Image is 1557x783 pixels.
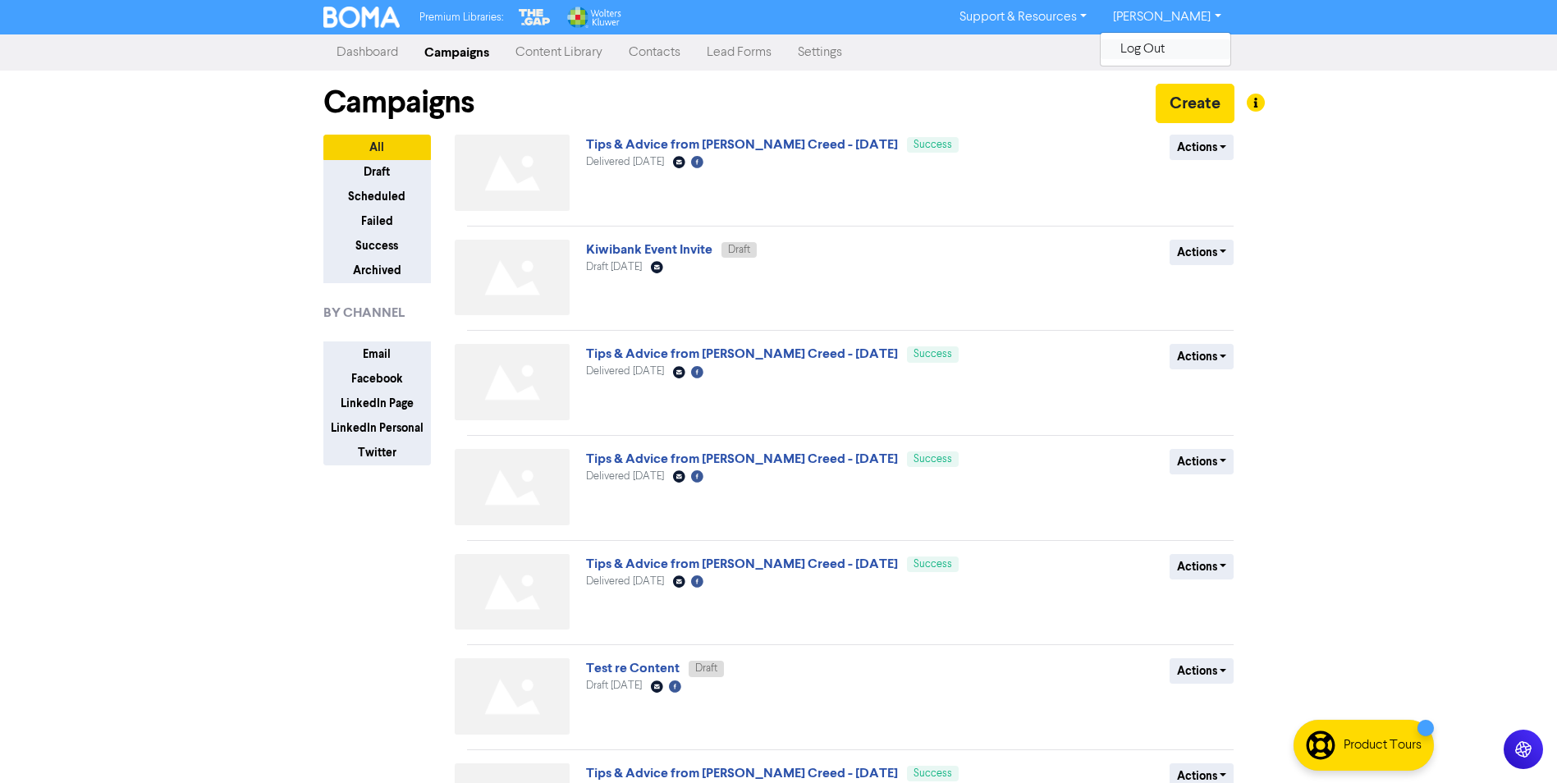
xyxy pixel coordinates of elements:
span: BY CHANNEL [323,303,405,323]
img: Not found [455,658,570,735]
button: Actions [1170,554,1234,579]
a: Dashboard [323,36,411,69]
a: Contacts [616,36,694,69]
img: The Gap [516,7,552,28]
a: Settings [785,36,855,69]
span: Draft [DATE] [586,680,642,691]
img: BOMA Logo [323,7,401,28]
button: Email [323,341,431,367]
button: All [323,135,431,160]
span: Delivered [DATE] [586,366,664,377]
a: Kiwibank Event Invite [586,241,712,258]
span: Delivered [DATE] [586,576,664,587]
span: Delivered [DATE] [586,157,664,167]
span: Draft [728,245,750,255]
a: Tips & Advice from [PERSON_NAME] Creed - [DATE] [586,451,898,467]
span: Premium Libraries: [419,12,503,23]
button: Draft [323,159,431,185]
button: Actions [1170,449,1234,474]
img: Not found [455,554,570,630]
button: Actions [1170,135,1234,160]
a: Tips & Advice from [PERSON_NAME] Creed - [DATE] [586,765,898,781]
a: Campaigns [411,36,502,69]
a: Tips & Advice from [PERSON_NAME] Creed - [DATE] [586,556,898,572]
button: Archived [323,258,431,283]
a: [PERSON_NAME] [1100,4,1234,30]
button: Create [1156,84,1234,123]
iframe: Chat Widget [1351,606,1557,783]
button: Actions [1170,240,1234,265]
img: Not found [455,344,570,420]
span: Draft [695,663,717,674]
span: Success [914,559,952,570]
img: Not found [455,135,570,211]
a: Tips & Advice from [PERSON_NAME] Creed - [DATE] [586,136,898,153]
a: Lead Forms [694,36,785,69]
a: Content Library [502,36,616,69]
button: LinkedIn Personal [323,415,431,441]
button: LinkedIn Page [323,391,431,416]
button: Twitter [323,440,431,465]
span: Success [914,140,952,150]
h1: Campaigns [323,84,474,121]
a: Support & Resources [946,4,1100,30]
span: Success [914,454,952,465]
img: Not found [455,240,570,316]
span: Success [914,349,952,359]
img: Wolters Kluwer [566,7,621,28]
button: Facebook [323,366,431,391]
span: Delivered [DATE] [586,471,664,482]
span: Success [914,768,952,779]
button: Success [323,233,431,259]
button: Failed [323,208,431,234]
button: Actions [1170,344,1234,369]
button: Log Out [1101,39,1230,59]
span: Draft [DATE] [586,262,642,272]
button: Scheduled [323,184,431,209]
a: Tips & Advice from [PERSON_NAME] Creed - [DATE] [586,346,898,362]
button: Actions [1170,658,1234,684]
img: Not found [455,449,570,525]
a: Test re Content [586,660,680,676]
